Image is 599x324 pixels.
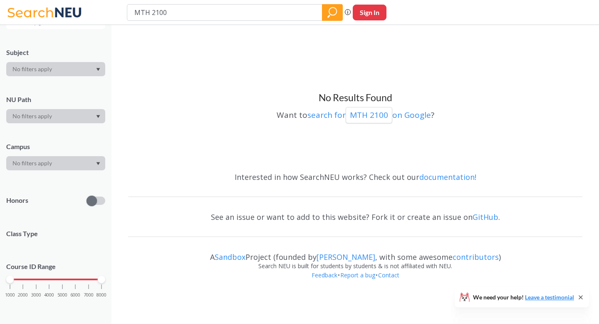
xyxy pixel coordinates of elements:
[128,92,582,104] h3: No Results Found
[128,271,582,292] div: • •
[128,165,582,189] div: Interested in how SearchNEU works? Check out our
[340,271,376,279] a: Report a bug
[96,115,100,118] svg: Dropdown arrow
[322,4,343,21] div: magnifying glass
[6,48,105,57] div: Subject
[6,196,28,205] p: Honors
[134,5,316,20] input: Class, professor, course number, "phrase"
[97,293,106,297] span: 8000
[6,109,105,123] div: Dropdown arrow
[96,68,100,71] svg: Dropdown arrow
[317,252,375,262] a: [PERSON_NAME]
[6,229,105,238] span: Class Type
[84,293,94,297] span: 7000
[57,293,67,297] span: 5000
[6,156,105,170] div: Dropdown arrow
[215,252,245,262] a: Sandbox
[6,62,105,76] div: Dropdown arrow
[128,205,582,229] div: See an issue or want to add to this website? Fork it or create an issue on .
[128,245,582,262] div: A Project (founded by , with some awesome )
[525,294,574,301] a: Leave a testimonial
[5,293,15,297] span: 1000
[6,262,105,272] p: Course ID Range
[473,294,574,300] span: We need your help!
[6,95,105,104] div: NU Path
[473,212,498,222] a: GitHub
[70,293,80,297] span: 6000
[18,293,28,297] span: 2000
[327,7,337,18] svg: magnifying glass
[128,104,582,123] div: Want to ?
[350,110,388,121] p: MTH 2100
[453,252,499,262] a: contributors
[419,172,476,182] a: documentation!
[6,142,105,151] div: Campus
[378,271,400,279] a: Contact
[128,262,582,271] div: Search NEU is built for students by students & is not affiliated with NEU.
[44,293,54,297] span: 4000
[353,5,386,20] button: Sign In
[307,110,431,120] a: search forMTH 2100on Google
[96,162,100,165] svg: Dropdown arrow
[31,293,41,297] span: 3000
[311,271,338,279] a: Feedback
